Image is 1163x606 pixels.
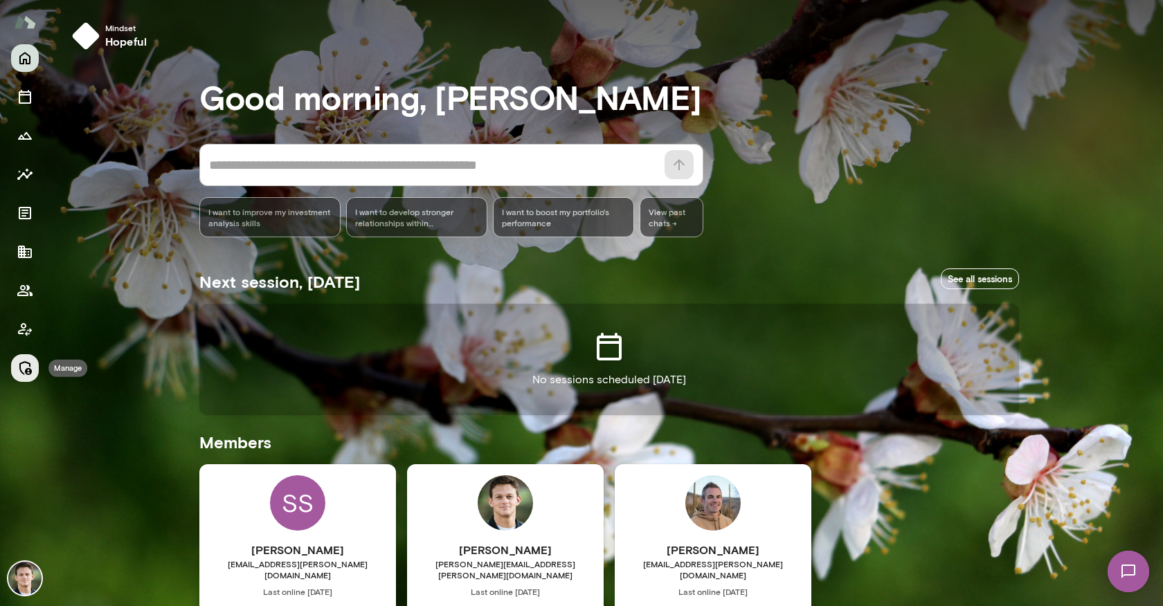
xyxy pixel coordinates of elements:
h6: [PERSON_NAME] [615,542,811,558]
h5: Members [199,431,1019,453]
span: Mindset [105,22,147,33]
span: Last online [DATE] [199,586,396,597]
span: [PERSON_NAME][EMAIL_ADDRESS][PERSON_NAME][DOMAIN_NAME] [407,558,604,580]
div: I want to improve my investment analysis skills [199,197,341,237]
img: Alex Marcus [8,562,42,595]
button: Documents [11,199,39,227]
span: [EMAIL_ADDRESS][PERSON_NAME][DOMAIN_NAME] [615,558,811,580]
div: I want to boost my portfolio's performance [493,197,634,237]
button: Growth Plan [11,122,39,149]
div: I want to develop stronger relationships within [PERSON_NAME] [346,197,487,237]
span: Last online [DATE] [615,586,811,597]
a: See all sessions [941,268,1019,290]
img: Adam Griffin [685,475,741,531]
img: Mento [14,9,36,35]
span: [EMAIL_ADDRESS][PERSON_NAME][DOMAIN_NAME] [199,558,396,580]
button: Members [11,277,39,304]
button: Insights [11,160,39,188]
img: mindset [72,22,100,50]
h3: Good morning, [PERSON_NAME] [199,77,1019,116]
span: I want to improve my investment analysis skills [208,206,332,228]
h5: Next session, [DATE] [199,270,360,293]
button: Home [11,44,39,72]
button: Mindsethopeful [66,17,158,55]
div: Manage [48,360,87,377]
span: I want to boost my portfolio's performance [502,206,625,228]
button: Client app [11,315,39,343]
img: Alex Marcus [478,475,533,531]
h6: [PERSON_NAME] [407,542,604,558]
span: View past chats -> [640,197,703,237]
div: SS [270,475,325,531]
button: Sessions [11,83,39,111]
button: Manage [11,354,39,382]
h6: [PERSON_NAME] [199,542,396,558]
p: No sessions scheduled [DATE] [532,371,686,388]
button: Company [11,238,39,266]
span: Last online [DATE] [407,586,604,597]
h6: hopeful [105,33,147,50]
span: I want to develop stronger relationships within [PERSON_NAME] [355,206,478,228]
